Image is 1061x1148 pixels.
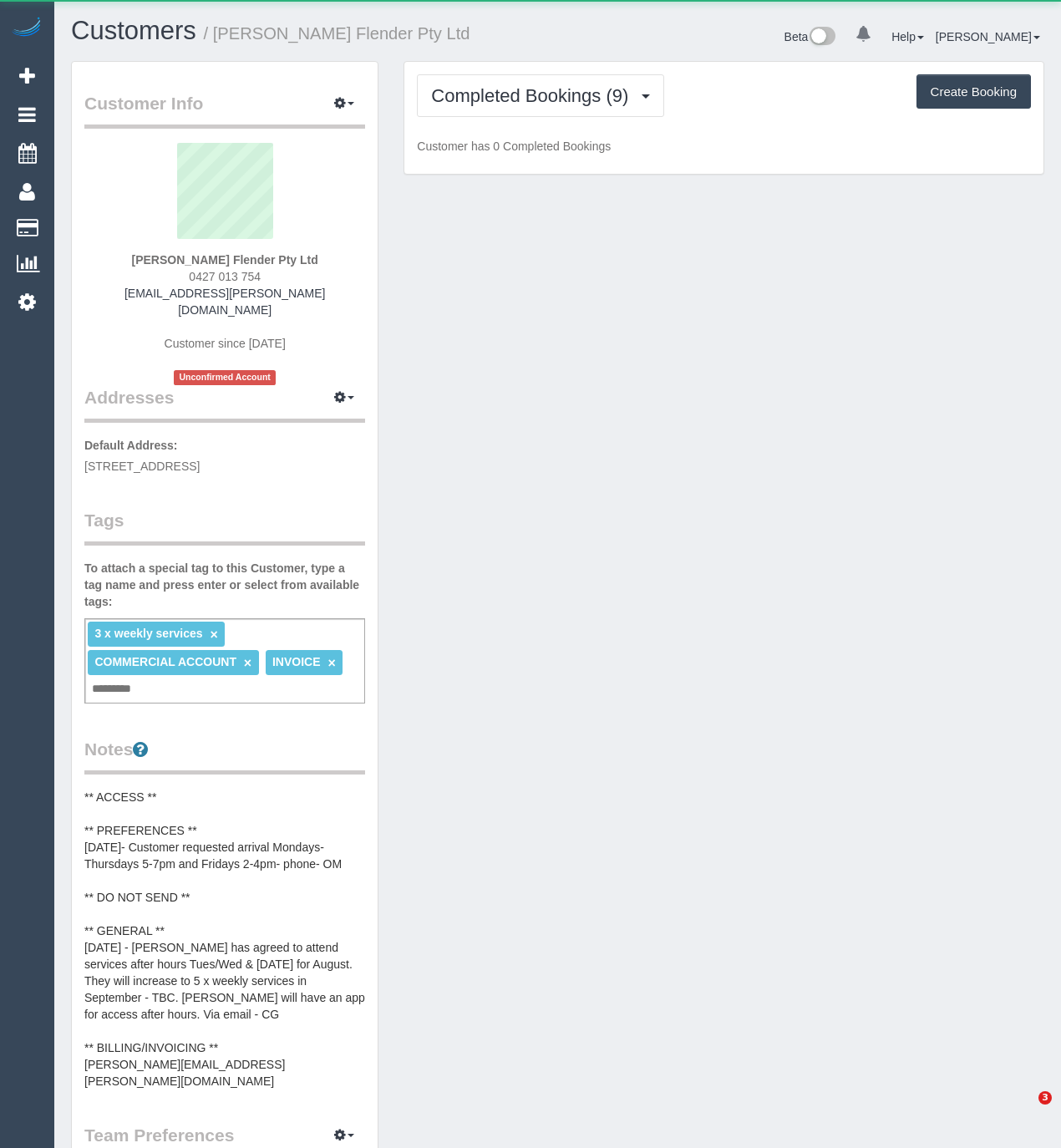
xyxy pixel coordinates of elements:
span: [STREET_ADDRESS] [84,460,200,473]
button: Create Booking [916,74,1031,109]
span: COMMERCIAL ACCOUNT [94,655,236,668]
span: Completed Bookings (9) [431,85,637,106]
span: 3 x weekly services [94,627,202,640]
a: [PERSON_NAME] [936,30,1040,43]
img: Automaid Logo [10,17,43,40]
a: × [327,656,335,670]
span: 3 [1038,1091,1052,1105]
pre: ** ACCESS ** ** PREFERENCES ** [DATE]- Customer requested arrival Mondays-Thursdays 5-7pm and Fri... [84,789,365,1090]
img: New interface [808,27,835,48]
span: Unconfirmed Account [174,370,276,384]
button: Completed Bookings (9) [417,74,664,117]
a: × [211,627,218,642]
small: / [PERSON_NAME] Flender Pty Ltd [204,24,470,43]
a: [EMAIL_ADDRESS][PERSON_NAME][DOMAIN_NAME] [124,287,325,317]
span: INVOICE [272,655,321,668]
a: × [244,656,251,670]
legend: Tags [84,508,365,546]
p: Customer has 0 Completed Bookings [417,138,1031,155]
legend: Customer Info [84,91,365,129]
a: Help [891,30,924,43]
label: Default Address: [84,437,178,454]
span: Customer since [DATE] [165,337,286,350]
label: To attach a special tag to this Customer, type a tag name and press enter or select from availabl... [84,560,365,610]
span: 0427 013 754 [189,270,261,283]
strong: [PERSON_NAME] Flender Pty Ltd [132,253,318,267]
a: Customers [71,16,196,45]
iframe: Intercom live chat [1004,1091,1044,1131]
a: Beta [784,30,836,43]
legend: Notes [84,737,365,775]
